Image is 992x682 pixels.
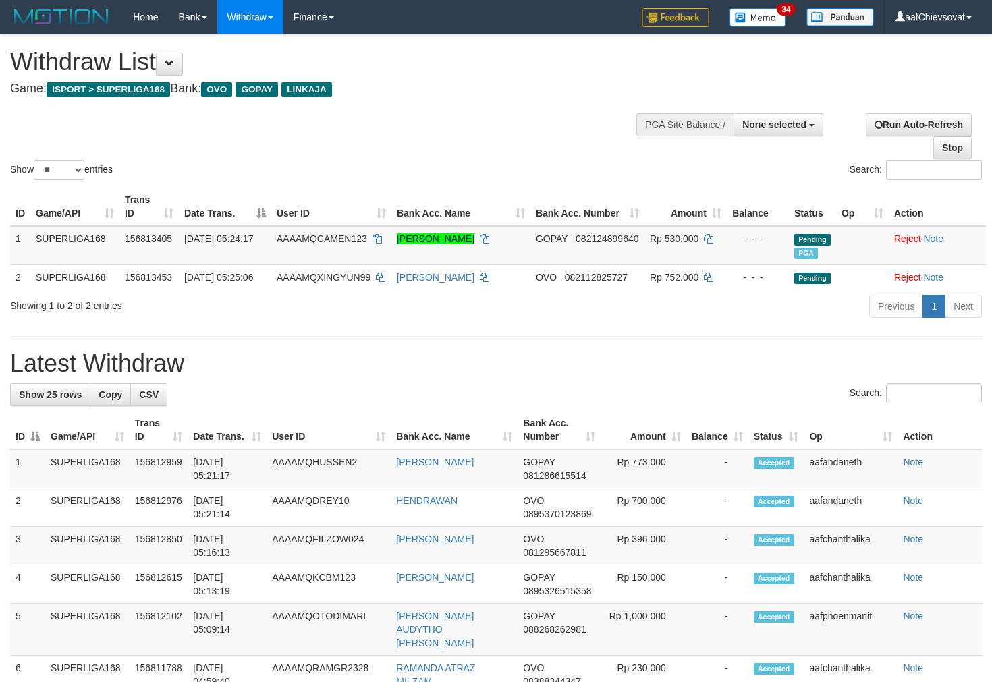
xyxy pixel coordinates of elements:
[34,160,84,180] select: Showentries
[836,188,889,226] th: Op: activate to sort column ascending
[188,488,267,527] td: [DATE] 05:21:14
[732,271,783,284] div: - - -
[601,488,686,527] td: Rp 700,000
[119,188,179,226] th: Trans ID: activate to sort column ascending
[601,604,686,656] td: Rp 1,000,000
[397,233,474,244] a: [PERSON_NAME]
[523,509,591,519] span: Copy 0895370123869 to clipboard
[188,449,267,488] td: [DATE] 05:21:17
[10,527,45,565] td: 3
[396,572,474,583] a: [PERSON_NAME]
[789,188,836,226] th: Status
[10,488,45,527] td: 2
[396,534,474,544] a: [PERSON_NAME]
[267,527,391,565] td: AAAAMQFILZOW024
[866,113,972,136] a: Run Auto-Refresh
[10,188,30,226] th: ID
[130,565,188,604] td: 156812615
[396,495,458,506] a: HENDRAWAN
[130,449,188,488] td: 156812959
[732,232,783,246] div: - - -
[804,488,898,527] td: aafandaneth
[889,226,986,265] td: ·
[523,534,544,544] span: OVO
[576,233,638,244] span: Copy 082124899640 to clipboard
[903,662,923,673] a: Note
[686,449,748,488] td: -
[903,534,923,544] a: Note
[10,160,113,180] label: Show entries
[923,272,943,283] a: Note
[754,534,794,546] span: Accepted
[267,565,391,604] td: AAAAMQKCBM123
[125,272,172,283] span: 156813453
[804,449,898,488] td: aafandaneth
[267,411,391,449] th: User ID: activate to sort column ascending
[30,264,119,289] td: SUPERLIGA168
[10,411,45,449] th: ID: activate to sort column descending
[922,295,945,318] a: 1
[806,8,874,26] img: panduan.png
[686,604,748,656] td: -
[10,49,648,76] h1: Withdraw List
[30,188,119,226] th: Game/API: activate to sort column ascending
[391,411,518,449] th: Bank Acc. Name: activate to sort column ascending
[933,136,972,159] a: Stop
[267,604,391,656] td: AAAAMQOTODIMARI
[601,565,686,604] td: Rp 150,000
[523,572,555,583] span: GOPAY
[794,248,818,259] span: Marked by aafandaneth
[565,272,628,283] span: Copy 082112825727 to clipboard
[277,233,367,244] span: AAAAMQCAMEN123
[523,586,591,596] span: Copy 0895326515358 to clipboard
[523,662,544,673] span: OVO
[650,233,698,244] span: Rp 530.000
[642,8,709,27] img: Feedback.jpg
[10,383,90,406] a: Show 25 rows
[130,488,188,527] td: 156812976
[10,226,30,265] td: 1
[794,234,831,246] span: Pending
[754,573,794,584] span: Accepted
[850,383,982,403] label: Search:
[47,82,170,97] span: ISPORT > SUPERLIGA168
[903,495,923,506] a: Note
[686,565,748,604] td: -
[601,449,686,488] td: Rp 773,000
[139,389,159,400] span: CSV
[267,488,391,527] td: AAAAMQDREY10
[10,82,648,96] h4: Game: Bank:
[636,113,734,136] div: PGA Site Balance /
[523,495,544,506] span: OVO
[130,604,188,656] td: 156812102
[754,496,794,507] span: Accepted
[650,272,698,283] span: Rp 752.000
[536,272,557,283] span: OVO
[777,3,795,16] span: 34
[184,272,253,283] span: [DATE] 05:25:06
[727,188,789,226] th: Balance
[686,411,748,449] th: Balance: activate to sort column ascending
[804,411,898,449] th: Op: activate to sort column ascending
[201,82,232,97] span: OVO
[188,527,267,565] td: [DATE] 05:16:13
[90,383,131,406] a: Copy
[130,527,188,565] td: 156812850
[518,411,601,449] th: Bank Acc. Number: activate to sort column ascending
[886,383,982,403] input: Search:
[236,82,278,97] span: GOPAY
[601,411,686,449] th: Amount: activate to sort column ascending
[10,7,113,27] img: MOTION_logo.png
[45,565,130,604] td: SUPERLIGA168
[391,188,530,226] th: Bank Acc. Name: activate to sort column ascending
[188,411,267,449] th: Date Trans.: activate to sort column ascending
[45,604,130,656] td: SUPERLIGA168
[945,295,982,318] a: Next
[898,411,982,449] th: Action
[889,264,986,289] td: ·
[889,188,986,226] th: Action
[748,411,804,449] th: Status: activate to sort column ascending
[267,449,391,488] td: AAAAMQHUSSEN2
[30,226,119,265] td: SUPERLIGA168
[804,527,898,565] td: aafchanthalika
